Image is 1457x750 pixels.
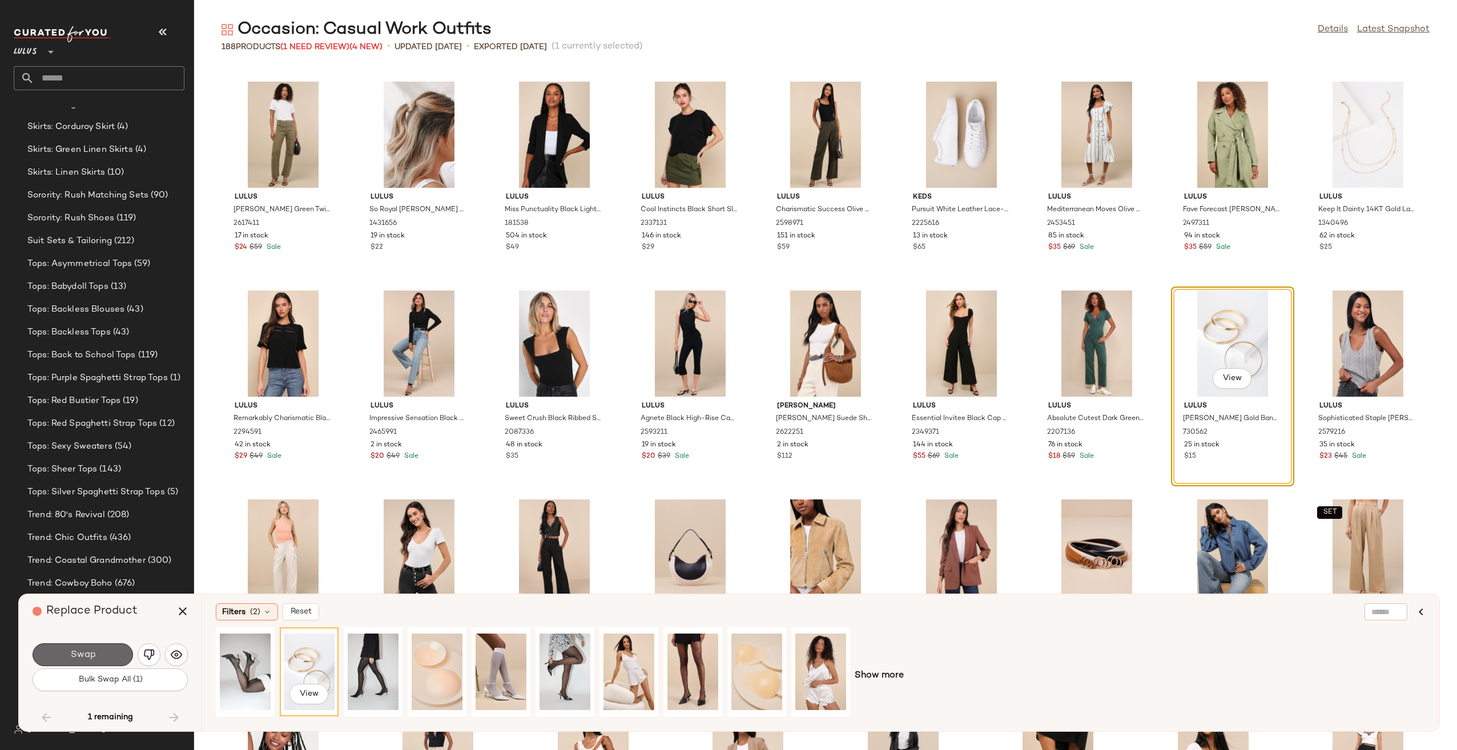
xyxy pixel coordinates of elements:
[112,235,134,248] span: (212)
[1350,453,1366,460] span: Sale
[1048,243,1061,253] span: $35
[226,291,341,397] img: 11088301_2294591.jpg
[222,43,236,51] span: 188
[1047,219,1075,229] span: 2453451
[1213,368,1251,389] button: View
[33,668,188,691] button: Bulk Swap All (1)
[402,453,418,460] span: Sale
[168,372,180,385] span: (1)
[768,499,883,606] img: 12641601_2687951.jpg
[1048,440,1082,450] span: 76 in stock
[250,606,260,618] span: (2)
[171,649,182,660] img: svg%3e
[768,291,883,397] img: 2622251_01_OM.jpg
[132,257,150,271] span: (59)
[70,650,95,660] span: Swap
[1319,401,1416,412] span: Lulus
[88,712,133,723] span: 1 remaining
[768,82,883,188] img: 2598971_02_fullbody.jpg
[27,531,107,545] span: Trend: Chic Outfits
[506,231,547,241] span: 504 in stock
[27,303,124,316] span: Tops: Backless Blouses
[78,675,142,684] span: Bulk Swap All (1)
[371,451,384,462] span: $20
[133,143,146,156] span: (4)
[349,43,383,51] span: (4 New)
[506,440,542,450] span: 48 in stock
[642,401,739,412] span: Lulus
[27,554,146,567] span: Trend: Coastal Grandmother
[27,394,120,408] span: Tops: Red Bustier Tops
[1318,205,1415,215] span: Keep It Dainty 14KT Gold Layered Choker Necklace
[361,499,477,606] img: 11903381_2500451.jpg
[904,499,1019,606] img: 12390121_2614251.jpg
[235,231,268,241] span: 17 in stock
[1318,219,1348,229] span: 1340496
[497,291,612,397] img: 10177241_2087336.jpg
[506,451,518,462] span: $35
[1310,499,1426,606] img: 11801201_2445311.jpg
[777,243,790,253] span: $59
[1183,205,1280,215] span: Fave Forecast [PERSON_NAME] Twill Trench Coat
[27,509,105,522] span: Trend: 80's Revival
[1322,509,1337,517] span: SET
[1310,82,1426,188] img: 6383121_1340496.jpg
[371,231,405,241] span: 19 in stock
[642,440,676,450] span: 19 in stock
[27,326,111,339] span: Tops: Backless Tops
[776,428,803,438] span: 2622251
[1039,82,1154,188] img: 11838661_2453451.jpg
[1175,499,1290,606] img: 12426361_2586511.jpg
[928,451,940,462] span: $69
[1184,243,1197,253] span: $35
[497,82,612,188] img: 11761761_181538.jpg
[913,192,1010,203] span: Keds
[777,231,815,241] span: 151 in stock
[1318,428,1345,438] span: 2579216
[235,243,247,253] span: $24
[731,631,782,712] img: 12801101_2687431.jpg
[165,486,178,499] span: (5)
[27,143,133,156] span: Skirts: Green Linen Skirts
[369,414,466,424] span: Impressive Sensation Black Ribbed Cutout Sweater Top
[108,280,127,293] span: (13)
[27,257,132,271] span: Tops: Asymmetrical Tops
[148,189,168,202] span: (90)
[642,192,739,203] span: Lulus
[371,192,468,203] span: Lulus
[284,631,335,712] img: 3595790_730562.jpg
[289,684,328,704] button: View
[913,401,1010,412] span: Lulus
[642,231,681,241] span: 146 in stock
[112,440,132,453] span: (54)
[33,643,133,666] button: Swap
[1222,374,1242,383] span: View
[280,43,349,51] span: (1 Need Review)
[369,219,397,229] span: 1431656
[777,451,792,462] span: $112
[913,231,948,241] span: 13 in stock
[369,428,397,438] span: 2465991
[633,499,748,606] img: 12614161_2597391.jpg
[14,26,111,42] img: cfy_white_logo.C9jOOHJF.svg
[1062,451,1075,462] span: $59
[46,605,138,617] span: Replace Product
[1063,243,1075,253] span: $69
[912,414,1009,424] span: Essential Invitee Black Cap Sleeve Wide-Leg Jumpsuit
[111,326,130,339] span: (43)
[1047,414,1144,424] span: Absolute Cutest Dark Green Corduroy Short Sleeve Jumpsuit
[27,417,157,430] span: Tops: Red Spaghetti Strap Tops
[1183,414,1280,424] span: [PERSON_NAME] Gold Bangle Set
[14,725,23,734] img: svg%3e
[27,212,114,225] span: Sorority: Rush Shoes
[904,291,1019,397] img: 11388021_2349371.jpg
[1048,451,1060,462] span: $18
[633,291,748,397] img: 12708841_2593211.jpg
[776,414,873,424] span: [PERSON_NAME] Suede Shoulder Bag
[143,649,155,660] img: svg%3e
[222,24,233,35] img: svg%3e
[371,243,383,253] span: $22
[1319,451,1332,462] span: $23
[348,631,399,712] img: 12234721_2573791.jpg
[222,606,245,618] span: Filters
